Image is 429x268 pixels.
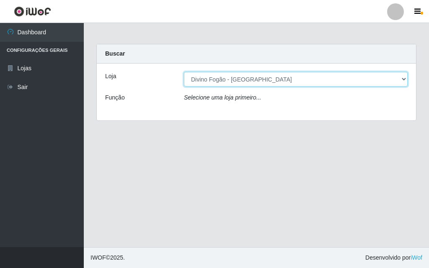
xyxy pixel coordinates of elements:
[411,254,422,261] a: iWof
[184,94,261,101] i: Selecione uma loja primeiro...
[14,6,51,17] img: CoreUI Logo
[105,50,125,57] strong: Buscar
[105,93,125,102] label: Função
[365,253,422,262] span: Desenvolvido por
[90,254,106,261] span: IWOF
[105,72,116,81] label: Loja
[90,253,125,262] span: © 2025 .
